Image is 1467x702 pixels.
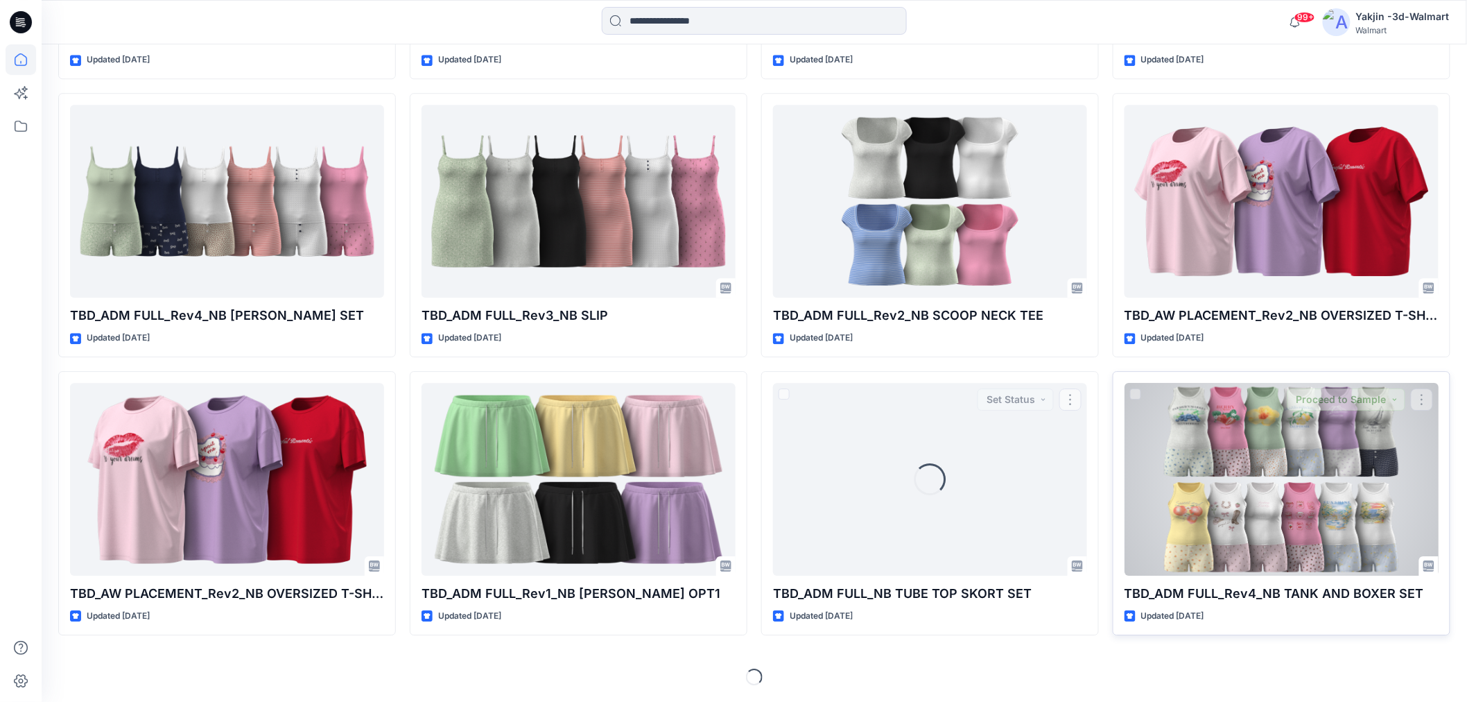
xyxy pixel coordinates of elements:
span: 99+ [1294,12,1315,23]
a: TBD_AW PLACEMENT_Rev2_NB OVERSIZED T-SHIRT [70,383,384,576]
p: Updated [DATE] [87,331,150,345]
p: TBD_ADM FULL_NB TUBE TOP SKORT SET [773,584,1087,603]
p: Updated [DATE] [438,53,501,67]
p: Updated [DATE] [790,53,853,67]
div: Walmart [1356,25,1450,35]
p: Updated [DATE] [1141,609,1204,624]
p: Updated [DATE] [1141,331,1204,345]
a: TBD_ADM FULL_Rev2_NB SCOOP NECK TEE [773,105,1087,298]
img: avatar [1323,8,1351,36]
p: TBD_ADM FULL_Rev4_NB [PERSON_NAME] SET [70,306,384,325]
a: TBD_ADM FULL_Rev1_NB TERRY SKORT OPT1 [422,383,736,576]
p: TBD_AW PLACEMENT_Rev2_NB OVERSIZED T-SHIRT [70,584,384,603]
a: TBD_AW PLACEMENT_Rev2_NB OVERSIZED T-SHIRT PLUS [1125,105,1439,298]
p: Updated [DATE] [1141,53,1204,67]
p: Updated [DATE] [790,331,853,345]
p: Updated [DATE] [438,609,501,624]
p: Updated [DATE] [87,609,150,624]
p: TBD_AW PLACEMENT_Rev2_NB OVERSIZED T-SHIRT PLUS [1125,306,1439,325]
p: Updated [DATE] [438,331,501,345]
div: Yakjin -3d-Walmart [1356,8,1450,25]
p: TBD_ADM FULL_Rev3_NB SLIP [422,306,736,325]
p: TBD_ADM FULL_Rev4_NB TANK AND BOXER SET [1125,584,1439,603]
a: TBD_ADM FULL_Rev4_NB CAMI BOXER SET [70,105,384,298]
p: TBD_ADM FULL_Rev2_NB SCOOP NECK TEE [773,306,1087,325]
a: TBD_ADM FULL_Rev4_NB TANK AND BOXER SET [1125,383,1439,576]
p: TBD_ADM FULL_Rev1_NB [PERSON_NAME] OPT1 [422,584,736,603]
p: Updated [DATE] [87,53,150,67]
a: TBD_ADM FULL_Rev3_NB SLIP [422,105,736,298]
p: Updated [DATE] [790,609,853,624]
